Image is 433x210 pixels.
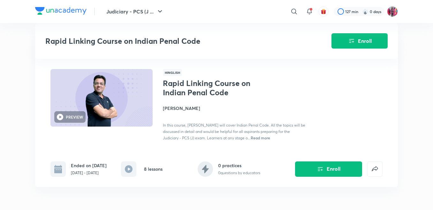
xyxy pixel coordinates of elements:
[321,9,326,14] img: avatar
[295,161,362,177] button: Enroll
[71,162,107,169] h6: Ended on [DATE]
[49,68,154,127] img: Thumbnail
[218,170,260,176] p: 0 questions by educators
[66,114,83,120] h6: PREVIEW
[251,135,270,140] span: Read more
[163,79,267,97] h1: Rapid Linking Course on Indian Penal Code
[362,8,368,15] img: streak
[35,7,87,16] a: Company Logo
[387,6,398,17] img: Archita Mittal
[35,7,87,15] img: Company Logo
[163,105,306,112] h4: [PERSON_NAME]
[71,170,107,176] p: [DATE] - [DATE]
[163,123,305,140] span: In this course, [PERSON_NAME] will cover Indian Penal Code. All the topics will be discussed in d...
[45,36,295,46] h3: Rapid Linking Course on Indian Penal Code
[144,166,163,172] h6: 8 lessons
[331,33,388,49] button: Enroll
[103,5,168,18] button: Judiciary - PCS (J ...
[218,162,260,169] h6: 0 practices
[163,69,182,76] span: Hinglish
[318,6,329,17] button: avatar
[367,161,383,177] button: false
